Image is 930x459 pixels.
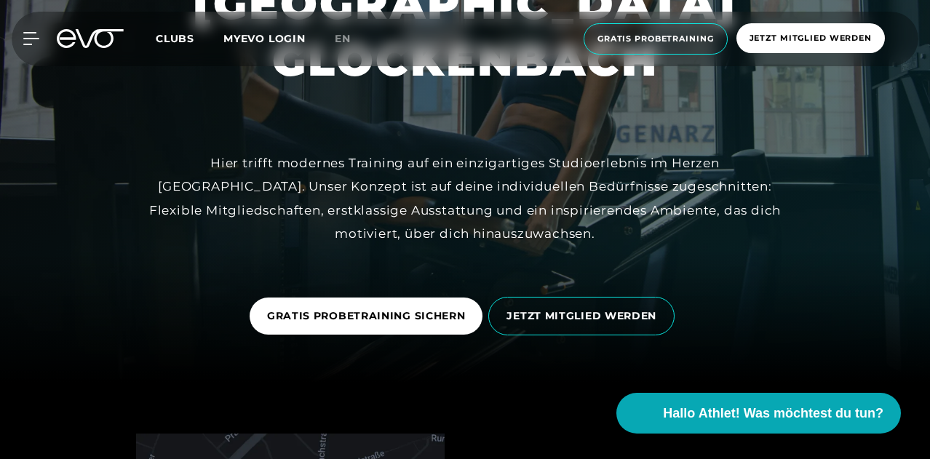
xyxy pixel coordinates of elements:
[732,23,889,55] a: Jetzt Mitglied werden
[663,404,883,423] span: Hallo Athlet! Was möchtest du tun?
[579,23,732,55] a: Gratis Probetraining
[156,31,223,45] a: Clubs
[267,308,466,324] span: GRATIS PROBETRAINING SICHERN
[488,286,680,346] a: JETZT MITGLIED WERDEN
[223,32,306,45] a: MYEVO LOGIN
[138,151,792,245] div: Hier trifft modernes Training auf ein einzigartiges Studioerlebnis im Herzen [GEOGRAPHIC_DATA]. U...
[616,393,901,434] button: Hallo Athlet! Was möchtest du tun?
[250,287,489,346] a: GRATIS PROBETRAINING SICHERN
[335,32,351,45] span: en
[156,32,194,45] span: Clubs
[597,33,714,45] span: Gratis Probetraining
[750,32,872,44] span: Jetzt Mitglied werden
[335,31,368,47] a: en
[506,308,656,324] span: JETZT MITGLIED WERDEN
